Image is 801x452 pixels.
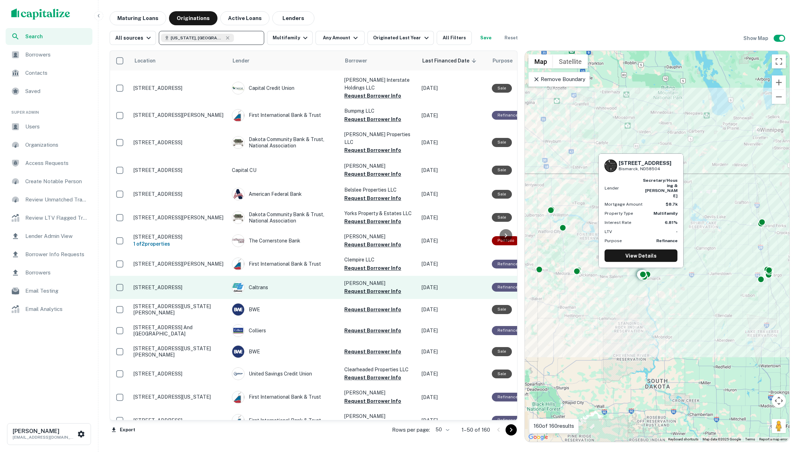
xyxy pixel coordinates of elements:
[232,258,244,270] img: picture
[6,83,92,100] a: Saved
[665,220,678,225] strong: 6.81%
[619,160,671,166] h6: [STREET_ADDRESS]
[6,210,92,226] a: Review LTV Flagged Transactions
[506,424,517,436] button: Go to next page
[6,65,92,81] a: Contacts
[171,35,223,41] span: [US_STATE], [GEOGRAPHIC_DATA]
[6,28,92,45] a: Search
[13,428,76,434] h6: [PERSON_NAME]
[6,246,92,263] div: Borrower Info Requests
[232,367,337,380] div: United Savings Credit Union
[25,250,88,259] span: Borrower Info Requests
[418,51,488,71] th: Last Financed Date
[422,370,485,378] p: [DATE]
[232,136,337,149] div: Dakota Community Bank & Trust, National Association
[492,84,512,93] div: Sale
[232,391,244,403] img: picture
[232,414,244,426] img: picture
[344,233,415,240] p: [PERSON_NAME]
[488,51,558,71] th: Purpose
[133,85,225,91] p: [STREET_ADDRESS]
[492,326,523,335] div: This loan purpose was for refinancing
[344,107,415,115] p: Bumpmg LLC
[422,214,485,221] p: [DATE]
[133,394,225,400] p: [STREET_ADDRESS][US_STATE]
[25,33,88,40] span: Search
[133,112,225,118] p: [STREET_ADDRESS][PERSON_NAME]
[6,264,92,281] div: Borrowers
[232,258,337,270] div: First International Bank & Trust
[344,397,401,405] button: Request Borrower Info
[232,304,244,315] img: picture
[344,326,401,335] button: Request Borrower Info
[25,141,88,149] span: Organizations
[766,396,801,430] iframe: Chat Widget
[422,306,485,313] p: [DATE]
[232,234,337,247] div: The Cornerstone Bank
[6,137,92,153] div: Organizations
[232,212,244,224] img: picture
[772,75,786,89] button: Zoom in
[232,324,337,337] div: Colliers
[133,139,225,146] p: [STREET_ADDRESS]
[25,214,88,222] span: Review LTV Flagged Transactions
[25,69,88,77] span: Contacts
[13,434,76,440] p: [EMAIL_ADDRESS][DOMAIN_NAME]
[759,437,787,441] a: Report a map error
[133,345,225,358] p: [STREET_ADDRESS][US_STATE][PERSON_NAME]
[133,214,225,221] p: [STREET_ADDRESS][PERSON_NAME]
[6,191,92,208] a: Review Unmatched Transactions
[7,423,91,445] button: [PERSON_NAME][EMAIL_ADDRESS][DOMAIN_NAME]
[392,426,430,434] p: Rows per page:
[344,264,401,272] button: Request Borrower Info
[527,433,550,442] a: Open this area in Google Maps (opens a new window)
[25,287,88,295] span: Email Testing
[25,177,88,186] span: Create Notable Person
[344,194,401,202] button: Request Borrower Info
[25,268,88,277] span: Borrowers
[668,437,698,442] button: Keyboard shortcuts
[344,256,415,264] p: Clempire LLC
[772,394,786,408] button: Map camera controls
[232,281,337,294] div: Caltrans
[492,260,523,268] div: This loan purpose was for refinancing
[232,303,337,316] div: BWE
[169,11,217,25] button: Originations
[344,131,415,146] p: [PERSON_NAME] Properties LLC
[500,31,522,45] button: Reset
[133,284,225,291] p: [STREET_ADDRESS]
[232,414,337,427] div: First International Bank & Trust
[110,425,137,435] button: Export
[25,122,88,131] span: Users
[232,325,244,337] img: picture
[605,219,631,226] p: Interest Rate
[553,54,588,68] button: Show satellite imagery
[133,191,225,197] p: [STREET_ADDRESS]
[492,138,512,147] div: Sale
[422,112,485,119] p: [DATE]
[493,56,522,65] span: Purpose
[115,34,153,42] div: All sources
[11,8,70,20] img: capitalize-logo.png
[133,167,225,173] p: [STREET_ADDRESS]
[605,228,612,235] p: LTV
[492,190,512,199] div: Sale
[232,137,244,148] img: picture
[232,109,337,122] div: First International Bank & Trust
[492,213,512,222] div: Sale
[130,51,228,71] th: Location
[745,437,755,441] a: Terms (opens in new tab)
[6,155,92,172] div: Access Requests
[133,240,225,248] h6: 1 of 2 properties
[25,159,88,167] span: Access Requests
[232,346,244,358] img: picture
[422,348,485,355] p: [DATE]
[233,56,249,65] span: Lender
[422,84,485,92] p: [DATE]
[6,173,92,190] a: Create Notable Person
[25,51,88,59] span: Borrowers
[422,56,478,65] span: Last Financed Date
